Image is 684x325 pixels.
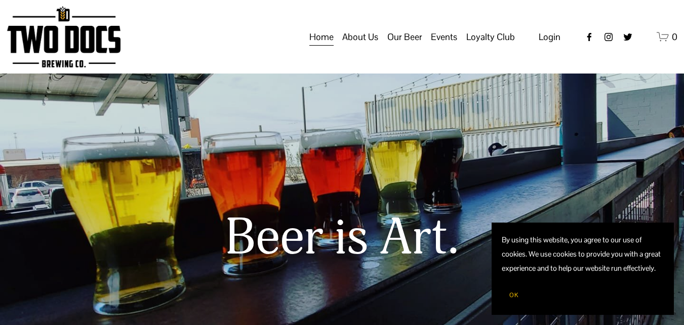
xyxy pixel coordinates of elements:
span: 0 [672,31,677,43]
h1: Beer is Art. [7,210,677,266]
section: Cookie banner [492,223,674,315]
a: Login [539,28,560,46]
a: folder dropdown [431,27,457,47]
a: twitter-unauth [623,32,633,42]
a: Home [309,27,334,47]
a: instagram-unauth [603,32,614,42]
a: folder dropdown [466,27,515,47]
button: OK [502,285,526,305]
span: Loyalty Club [466,28,515,46]
a: Facebook [584,32,594,42]
a: folder dropdown [342,27,378,47]
span: About Us [342,28,378,46]
a: folder dropdown [387,27,422,47]
span: OK [509,291,518,299]
img: Two Docs Brewing Co. [7,6,120,67]
a: 0 items in cart [657,30,677,43]
span: Login [539,31,560,43]
p: By using this website, you agree to our use of cookies. We use cookies to provide you with a grea... [502,233,664,275]
span: Our Beer [387,28,422,46]
span: Events [431,28,457,46]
